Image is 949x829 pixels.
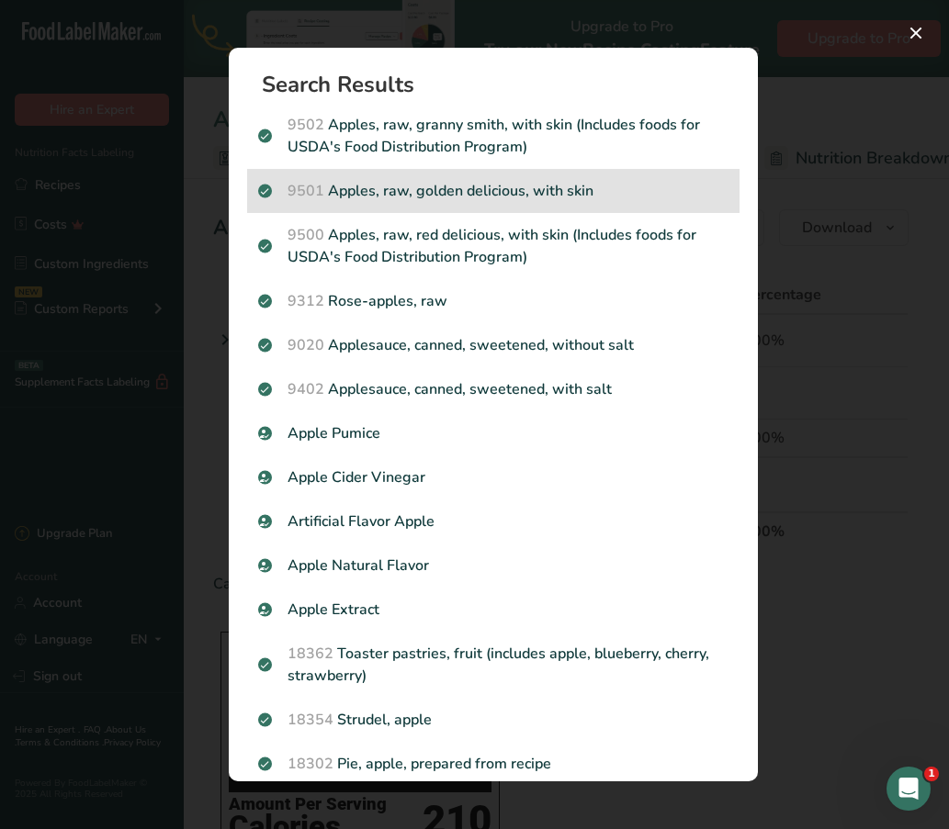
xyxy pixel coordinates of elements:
p: Applesauce, canned, sweetened, without salt [258,334,729,356]
span: 9501 [288,181,324,201]
iframe: Intercom live chat [887,767,931,811]
p: Pie, apple, prepared from recipe [258,753,729,775]
span: 9500 [288,225,324,245]
p: Apple Natural Flavor [258,555,729,577]
p: Applesauce, canned, sweetened, with salt [258,378,729,400]
p: Apple Cider Vinegar [258,466,729,488]
p: Apples, raw, granny smith, with skin (Includes foods for USDA's Food Distribution Program) [258,114,729,158]
h1: Search Results [262,73,740,95]
p: Rose-apples, raw [258,290,729,312]
p: Toaster pastries, fruit (includes apple, blueberry, cherry, strawberry) [258,643,729,687]
span: 18354 [288,710,333,730]
span: 9020 [288,335,324,355]
span: 9312 [288,291,324,311]
p: Artificial Flavor Apple [258,510,729,532]
p: Apples, raw, red delicious, with skin (Includes foods for USDA's Food Distribution Program) [258,224,729,268]
p: Strudel, apple [258,709,729,731]
p: Apple Pumice [258,422,729,444]
p: Apples, raw, golden delicious, with skin [258,180,729,202]
p: Apple Extract [258,599,729,621]
span: 9402 [288,379,324,399]
span: 1 [924,767,939,781]
span: 18302 [288,754,333,774]
span: 9502 [288,115,324,135]
span: 18362 [288,644,333,664]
